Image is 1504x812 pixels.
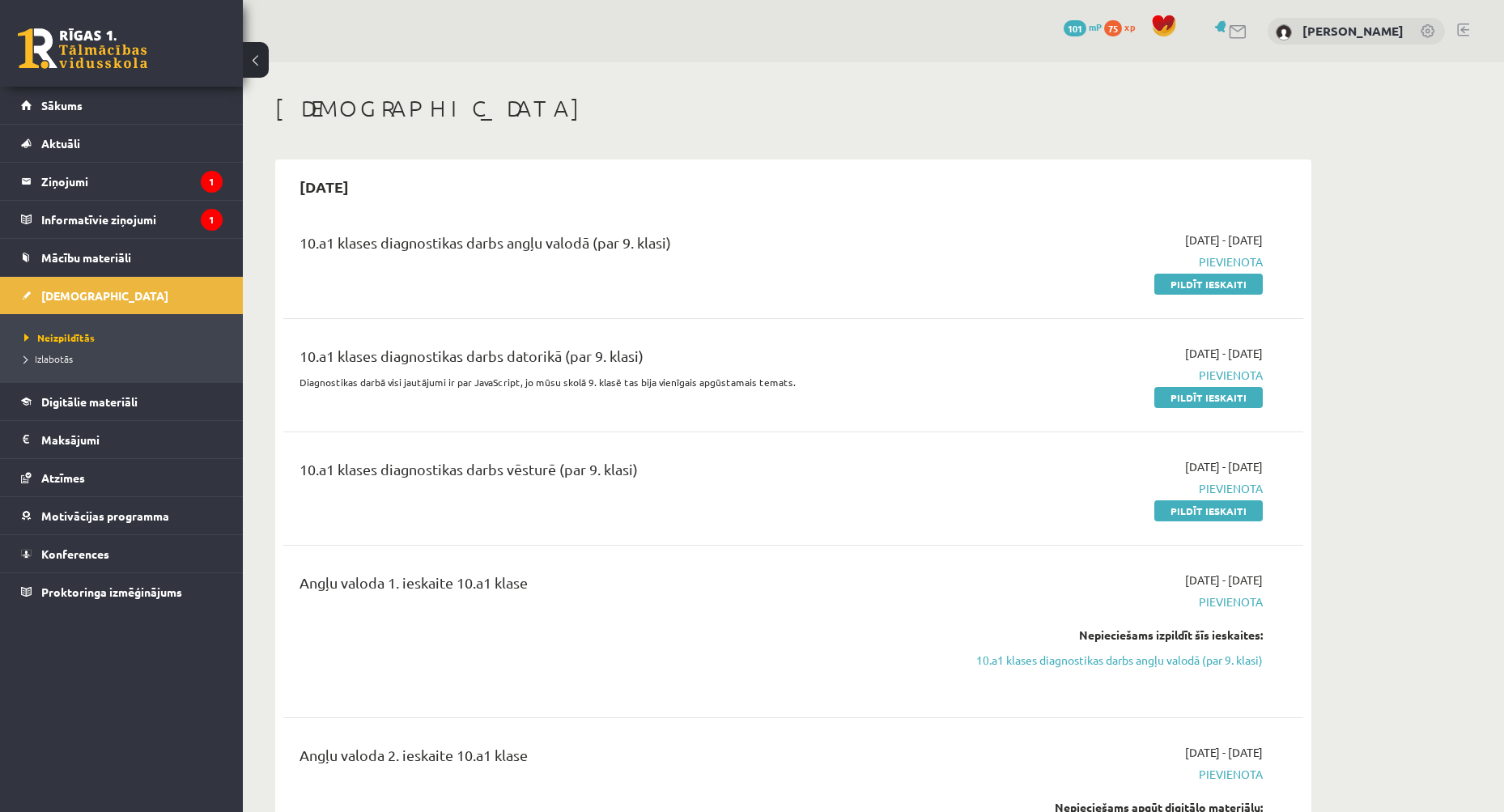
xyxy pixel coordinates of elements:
[21,535,223,572] a: Konferences
[300,458,933,488] div: 10.a1 klases diagnostikas darbs vēsturē (par 9. klasi)
[21,239,223,276] a: Mācību materiāli
[41,585,182,599] span: Proktoringa izmēģinājums
[201,209,223,231] i: 1
[41,546,109,561] span: Konferences
[41,136,80,151] span: Aktuāli
[300,572,933,602] div: Angļu valoda 1. ieskaite 10.a1 klase
[958,253,1263,270] span: Pievienota
[24,351,227,366] a: Izlabotās
[18,28,147,69] a: Rīgas 1. Tālmācības vidusskola
[300,744,933,774] div: Angļu valoda 2. ieskaite 10.a1 klase
[958,627,1263,644] div: Nepieciešams izpildīt šīs ieskaites:
[958,766,1263,783] span: Pievienota
[24,330,227,345] a: Neizpildītās
[958,652,1263,669] a: 10.a1 klases diagnostikas darbs angļu valodā (par 9. klasi)
[1154,387,1263,408] a: Pildīt ieskaiti
[41,470,85,485] span: Atzīmes
[1185,345,1263,362] span: [DATE] - [DATE]
[21,163,223,200] a: Ziņojumi1
[21,87,223,124] a: Sākums
[41,288,168,303] span: [DEMOGRAPHIC_DATA]
[41,421,223,458] legend: Maksājumi
[283,168,365,206] h2: [DATE]
[1185,458,1263,475] span: [DATE] - [DATE]
[1104,20,1143,33] a: 75 xp
[958,593,1263,610] span: Pievienota
[275,95,1311,122] h1: [DEMOGRAPHIC_DATA]
[21,459,223,496] a: Atzīmes
[1104,20,1122,36] span: 75
[24,331,95,344] span: Neizpildītās
[41,98,83,113] span: Sākums
[300,345,933,375] div: 10.a1 klases diagnostikas darbs datorikā (par 9. klasi)
[1064,20,1086,36] span: 101
[958,367,1263,384] span: Pievienota
[21,573,223,610] a: Proktoringa izmēģinājums
[21,277,223,314] a: [DEMOGRAPHIC_DATA]
[1064,20,1102,33] a: 101 mP
[41,250,131,265] span: Mācību materiāli
[1154,274,1263,295] a: Pildīt ieskaiti
[41,201,223,238] legend: Informatīvie ziņojumi
[1185,744,1263,761] span: [DATE] - [DATE]
[201,171,223,193] i: 1
[1302,23,1404,39] a: [PERSON_NAME]
[41,508,169,523] span: Motivācijas programma
[1089,20,1102,33] span: mP
[21,383,223,420] a: Digitālie materiāli
[1154,500,1263,521] a: Pildīt ieskaiti
[41,163,223,200] legend: Ziņojumi
[21,125,223,162] a: Aktuāli
[41,394,138,409] span: Digitālie materiāli
[24,352,73,365] span: Izlabotās
[21,497,223,534] a: Motivācijas programma
[1276,24,1292,40] img: Ralfs Korņejevs
[21,421,223,458] a: Maksājumi
[1124,20,1135,33] span: xp
[1185,572,1263,589] span: [DATE] - [DATE]
[958,480,1263,497] span: Pievienota
[1185,232,1263,249] span: [DATE] - [DATE]
[300,232,933,261] div: 10.a1 klases diagnostikas darbs angļu valodā (par 9. klasi)
[300,375,933,389] p: Diagnostikas darbā visi jautājumi ir par JavaScript, jo mūsu skolā 9. klasē tas bija vienīgais ap...
[21,201,223,238] a: Informatīvie ziņojumi1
